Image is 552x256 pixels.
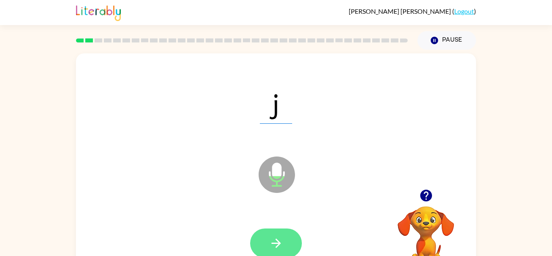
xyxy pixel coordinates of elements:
div: ( ) [349,7,476,15]
img: Literably [76,3,121,21]
button: Pause [417,31,476,50]
span: [PERSON_NAME] [PERSON_NAME] [349,7,452,15]
a: Logout [454,7,474,15]
span: j [260,82,292,124]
